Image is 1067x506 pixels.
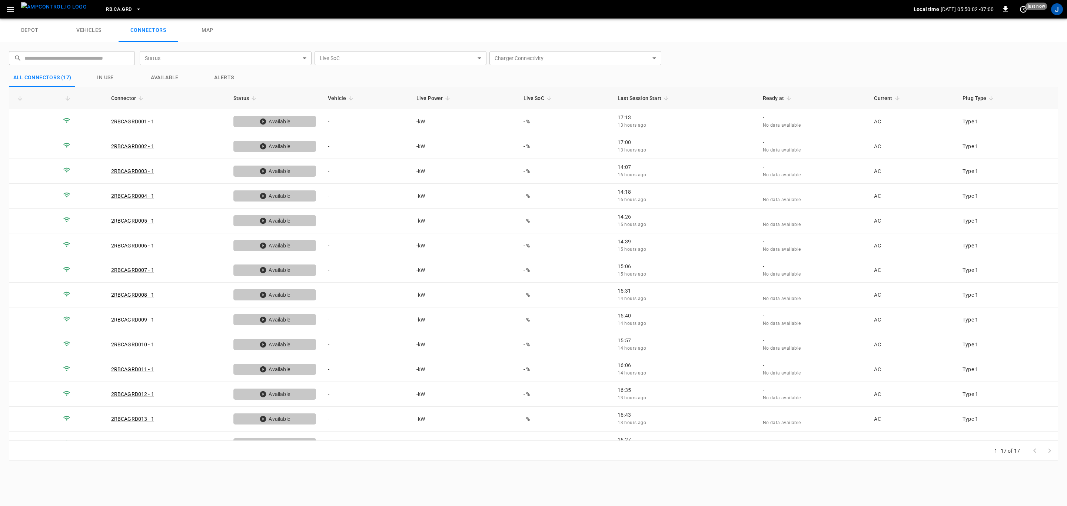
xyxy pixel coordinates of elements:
p: - [763,188,862,196]
span: 15 hours ago [618,272,646,277]
td: - kW [410,407,518,432]
div: Available [233,314,316,325]
td: - [322,432,410,456]
span: Plug Type [963,94,996,103]
p: 16:43 [618,411,751,419]
td: AC [868,432,957,456]
a: 2RBCAGRD010 - 1 [111,342,154,347]
img: ampcontrol.io logo [21,2,87,11]
p: [DATE] 05:50:02 -07:00 [941,6,994,13]
p: - [763,436,862,443]
td: Type 1 [957,233,1058,258]
span: Ready at [763,94,794,103]
td: - % [518,233,612,258]
p: - [763,263,862,270]
span: Current [874,94,902,103]
td: Type 1 [957,209,1058,233]
td: - kW [410,432,518,456]
span: 13 hours ago [618,123,646,128]
td: AC [868,307,957,332]
a: 2RBCAGRD006 - 1 [111,243,154,249]
p: 15:40 [618,312,751,319]
td: AC [868,258,957,283]
span: No data available [763,395,801,400]
td: - [322,109,410,134]
div: Available [233,240,316,251]
a: 2RBCAGRD002 - 1 [111,143,154,149]
div: profile-icon [1051,3,1063,15]
span: 14 hours ago [618,321,646,326]
span: 16 hours ago [618,172,646,177]
button: All Connectors (17) [9,69,76,87]
a: connectors [119,19,178,42]
span: No data available [763,272,801,277]
p: 15:57 [618,337,751,344]
td: AC [868,184,957,209]
p: - [763,213,862,220]
td: - [322,134,410,159]
p: 16:06 [618,362,751,369]
td: - kW [410,134,518,159]
p: 17:13 [618,114,751,121]
div: Available [233,364,316,375]
div: Available [233,215,316,226]
span: 14 hours ago [618,296,646,301]
td: Type 1 [957,382,1058,407]
span: 13 hours ago [618,395,646,400]
td: - % [518,382,612,407]
td: - kW [410,332,518,357]
a: map [178,19,237,42]
span: No data available [763,370,801,376]
p: 17:00 [618,139,751,146]
td: - % [518,109,612,134]
button: set refresh interval [1017,3,1029,15]
p: - [763,114,862,121]
span: No data available [763,222,801,227]
span: Live SoC [523,94,554,103]
span: Last Session Start [618,94,671,103]
td: AC [868,283,957,307]
div: Available [233,438,316,449]
td: - [322,382,410,407]
button: RB.CA.GRD [103,2,144,17]
td: Type 1 [957,283,1058,307]
td: Type 1 [957,184,1058,209]
p: 1–17 of 17 [994,447,1020,455]
td: Type 1 [957,407,1058,432]
td: - % [518,357,612,382]
p: - [763,163,862,171]
div: Available [233,289,316,300]
div: Available [233,190,316,202]
td: Type 1 [957,432,1058,456]
td: - [322,332,410,357]
td: - [322,258,410,283]
p: - [763,287,862,294]
td: Type 1 [957,134,1058,159]
p: - [763,386,862,394]
td: - % [518,407,612,432]
td: - % [518,307,612,332]
a: 2RBCAGRD005 - 1 [111,218,154,224]
span: No data available [763,172,801,177]
td: AC [868,407,957,432]
p: 14:18 [618,188,751,196]
td: - % [518,209,612,233]
div: Available [233,264,316,276]
td: AC [868,357,957,382]
td: - % [518,184,612,209]
td: AC [868,233,957,258]
button: Available [135,69,195,87]
span: Live Power [416,94,453,103]
p: Local time [914,6,939,13]
span: Vehicle [328,94,356,103]
td: AC [868,209,957,233]
td: AC [868,109,957,134]
div: Available [233,339,316,350]
a: 2RBCAGRD008 - 1 [111,292,154,298]
span: Status [233,94,259,103]
a: vehicles [59,19,119,42]
td: - kW [410,159,518,184]
td: - % [518,332,612,357]
td: Type 1 [957,258,1058,283]
div: Available [233,413,316,425]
